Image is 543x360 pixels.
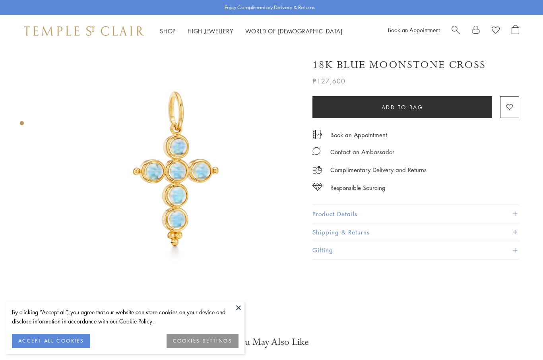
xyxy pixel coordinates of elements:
[160,27,176,35] a: ShopShop
[388,26,440,34] a: Book an Appointment
[312,96,492,118] button: Add to bag
[312,241,519,259] button: Gifting
[503,323,535,352] iframe: Gorgias live chat messenger
[312,147,320,155] img: MessageIcon-01_2.svg
[382,103,423,112] span: Add to bag
[188,27,233,35] a: High JewelleryHigh Jewellery
[330,147,394,157] div: Contact an Ambassador
[330,165,427,175] p: Complimentary Delivery and Returns
[312,130,322,139] img: icon_appointment.svg
[24,26,144,36] img: Temple St. Clair
[52,47,301,296] img: 18K Blue Moonstone Cross
[12,308,239,326] div: By clicking “Accept all”, you agree that our website can store cookies on your device and disclos...
[312,165,322,175] img: icon_delivery.svg
[12,334,90,348] button: ACCEPT ALL COOKIES
[32,336,511,348] h3: You May Also Like
[492,25,500,37] a: View Wishlist
[160,26,343,36] nav: Main navigation
[312,58,486,72] h1: 18K Blue Moonstone Cross
[512,25,519,37] a: Open Shopping Bag
[312,205,519,223] button: Product Details
[330,130,387,139] a: Book an Appointment
[312,223,519,241] button: Shipping & Returns
[20,119,24,132] div: Product gallery navigation
[225,4,315,12] p: Enjoy Complimentary Delivery & Returns
[312,183,322,191] img: icon_sourcing.svg
[245,27,343,35] a: World of [DEMOGRAPHIC_DATA]World of [DEMOGRAPHIC_DATA]
[167,334,239,348] button: COOKIES SETTINGS
[330,183,386,193] div: Responsible Sourcing
[452,25,460,37] a: Search
[312,76,345,86] span: ₱127,600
